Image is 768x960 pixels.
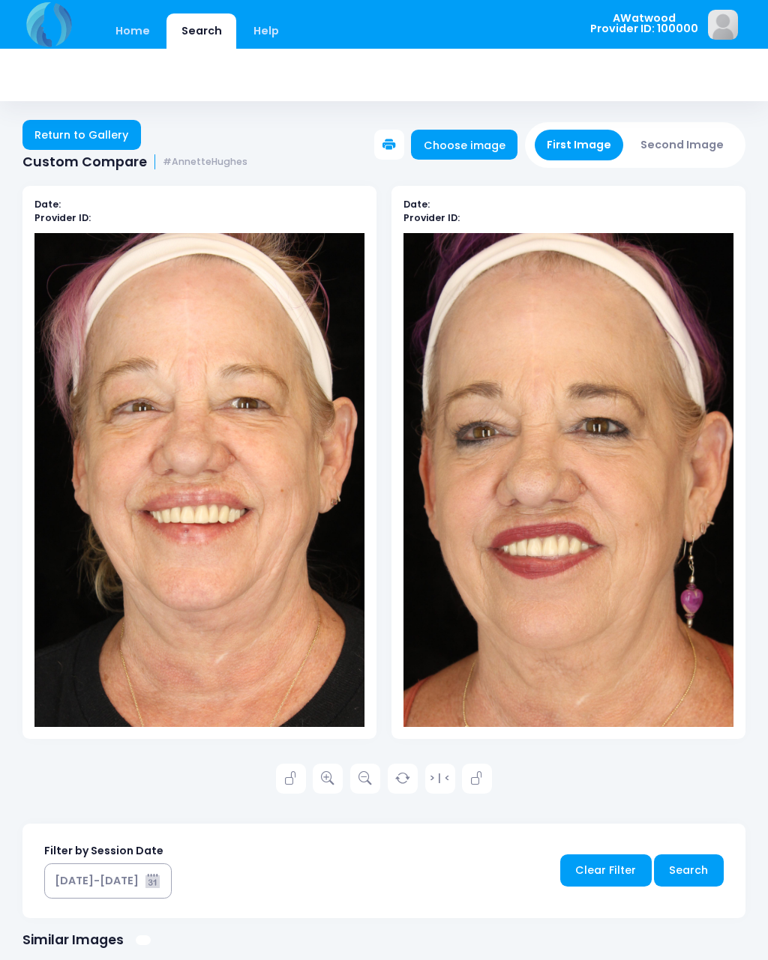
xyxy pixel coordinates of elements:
[628,130,736,160] button: Second Image
[708,10,738,40] img: image
[34,198,61,211] b: Date:
[403,211,460,224] b: Provider ID:
[55,873,139,889] div: [DATE]-[DATE]
[560,854,652,887] a: Clear Filter
[22,932,124,948] h1: Similar Images
[535,130,624,160] button: First Image
[100,13,164,49] a: Home
[166,13,236,49] a: Search
[44,843,163,859] label: Filter by Session Date
[22,154,147,170] span: Custom Compare
[590,13,698,34] span: AWatwood Provider ID: 100000
[425,764,455,794] a: > | <
[403,198,430,211] b: Date:
[163,157,247,168] small: #AnnetteHughes
[411,130,517,160] a: Choose image
[22,120,141,150] a: Return to Gallery
[34,211,91,224] b: Provider ID:
[654,854,724,887] a: Search
[239,13,294,49] a: Help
